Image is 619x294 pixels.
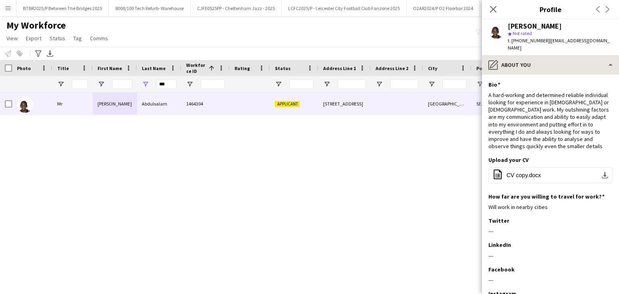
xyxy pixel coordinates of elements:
[480,0,554,16] button: O2AR2025/P O2 Floor Bar FY26
[476,81,484,88] button: Open Filter Menu
[442,79,467,89] input: City Filter Input
[70,33,85,43] a: Tag
[318,93,371,115] div: [STREET_ADDRESS]
[109,0,191,16] button: 8008/100 Tech Refurb- Warehouse
[323,65,356,71] span: Address Line 1
[23,33,45,43] a: Export
[57,65,69,71] span: Title
[17,97,33,113] img: Adam Abdulsalam
[376,65,408,71] span: Address Line 2
[57,81,64,88] button: Open Filter Menu
[488,193,604,200] h3: How far are you willing to travel for work?
[508,37,550,43] span: t. [PHONE_NUMBER]
[98,65,122,71] span: First Name
[52,93,93,115] div: Mr
[338,79,366,89] input: Address Line 1 Filter Input
[72,79,88,89] input: Title Filter Input
[87,33,111,43] a: Comms
[45,49,55,58] app-action-btn: Export XLSX
[17,65,31,71] span: Photo
[476,65,499,71] span: Post Code
[201,79,225,89] input: Workforce ID Filter Input
[186,62,206,74] span: Workforce ID
[472,93,520,115] div: SE12 9AE
[428,81,435,88] button: Open Filter Menu
[50,35,65,42] span: Status
[488,167,613,183] button: CV copy.docx
[407,0,480,16] button: O2AR2024/P O2 Floorbar 2024
[289,79,314,89] input: Status Filter Input
[488,228,613,235] div: ---
[482,55,619,75] div: About you
[508,23,562,30] div: [PERSON_NAME]
[26,35,42,42] span: Export
[282,0,407,16] button: LCFC2025/P - Leicester City Football Club Fanzone 2025
[488,156,529,164] h3: Upload your CV
[191,0,282,16] button: CJFE0525PP - Cheltenham Jazz - 2025
[142,81,149,88] button: Open Filter Menu
[90,35,108,42] span: Comms
[156,79,177,89] input: Last Name Filter Input
[17,0,109,16] button: BTBR2025/P Between The Bridges 2025
[98,81,105,88] button: Open Filter Menu
[488,217,509,224] h3: Twitter
[488,91,613,150] div: A hard-working and determined reliable individual looking for experience in [DEMOGRAPHIC_DATA] or...
[46,33,69,43] a: Status
[275,101,300,107] span: Applicant
[6,19,66,31] span: My Workforce
[186,81,193,88] button: Open Filter Menu
[33,49,43,58] app-action-btn: Advanced filters
[507,172,541,178] span: CV copy.docx
[488,81,500,88] h3: Bio
[275,65,291,71] span: Status
[93,93,137,115] div: [PERSON_NAME]
[423,93,472,115] div: [GEOGRAPHIC_DATA]
[508,37,610,51] span: | [EMAIL_ADDRESS][DOMAIN_NAME]
[488,266,515,273] h3: Facebook
[513,30,532,36] span: Not rated
[142,65,166,71] span: Last Name
[488,276,613,284] div: ---
[275,81,282,88] button: Open Filter Menu
[73,35,82,42] span: Tag
[181,93,230,115] div: 1464304
[488,252,613,259] div: ---
[6,35,18,42] span: View
[235,65,250,71] span: Rating
[390,79,418,89] input: Address Line 2 Filter Input
[428,65,437,71] span: City
[482,4,619,14] h3: Profile
[488,203,613,211] div: Will work in nearby cities
[137,93,181,115] div: Abdulsalam
[488,241,511,248] h3: LinkedIn
[323,81,330,88] button: Open Filter Menu
[3,33,21,43] a: View
[376,81,383,88] button: Open Filter Menu
[112,79,132,89] input: First Name Filter Input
